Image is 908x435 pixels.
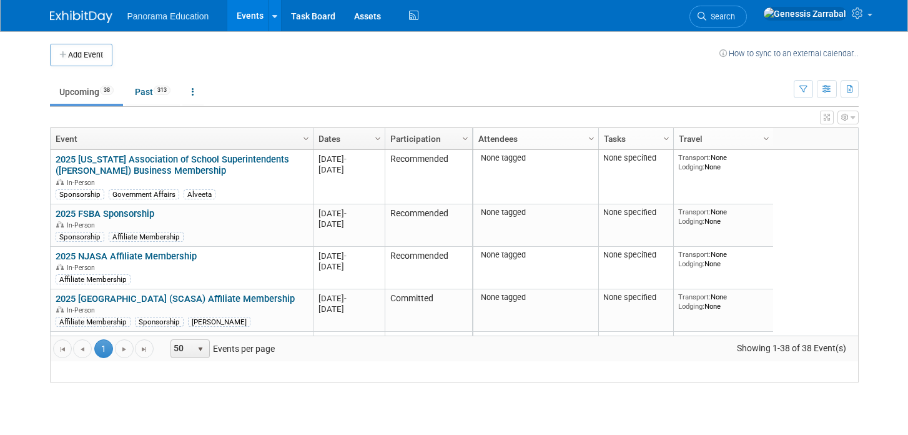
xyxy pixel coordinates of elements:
[678,207,711,216] span: Transport:
[478,153,593,163] div: None tagged
[385,332,472,362] td: Committed
[188,317,250,327] div: [PERSON_NAME]
[678,162,704,171] span: Lodging:
[56,293,295,304] a: 2025 [GEOGRAPHIC_DATA] (SCASA) Affiliate Membership
[478,292,593,302] div: None tagged
[50,80,123,104] a: Upcoming38
[678,292,711,301] span: Transport:
[385,289,472,332] td: Committed
[763,7,847,21] img: Genessis Zarrabal
[50,11,112,23] img: ExhibitDay
[478,207,593,217] div: None tagged
[719,49,859,58] a: How to sync to an external calendar...
[135,317,184,327] div: Sponsorship
[67,264,99,272] span: In-Person
[67,221,99,229] span: In-Person
[385,204,472,247] td: Recommended
[127,11,209,21] span: Panorama Education
[119,344,129,354] span: Go to the next page
[603,207,668,217] div: None specified
[706,12,735,21] span: Search
[678,250,768,268] div: None None
[115,339,134,358] a: Go to the next page
[318,261,379,272] div: [DATE]
[56,317,131,327] div: Affiliate Membership
[603,250,668,260] div: None specified
[604,128,665,149] a: Tasks
[344,154,347,164] span: -
[458,128,472,147] a: Column Settings
[56,306,64,312] img: In-Person Event
[318,128,377,149] a: Dates
[373,134,383,144] span: Column Settings
[385,247,472,289] td: Recommended
[318,164,379,175] div: [DATE]
[195,344,205,354] span: select
[139,344,149,354] span: Go to the last page
[344,209,347,218] span: -
[154,86,170,95] span: 313
[678,250,711,259] span: Transport:
[154,339,287,358] span: Events per page
[371,128,385,147] a: Column Settings
[318,208,379,219] div: [DATE]
[67,179,99,187] span: In-Person
[678,153,711,162] span: Transport:
[53,339,72,358] a: Go to the first page
[725,339,857,357] span: Showing 1-38 of 38 Event(s)
[661,134,671,144] span: Column Settings
[761,134,771,144] span: Column Settings
[678,217,704,226] span: Lodging:
[678,207,768,226] div: None None
[100,86,114,95] span: 38
[585,128,598,147] a: Column Settings
[759,128,773,147] a: Column Settings
[301,134,311,144] span: Column Settings
[586,134,596,144] span: Column Settings
[689,6,747,27] a: Search
[56,232,104,242] div: Sponsorship
[678,302,704,311] span: Lodging:
[56,189,104,199] div: Sponsorship
[390,128,464,149] a: Participation
[603,153,668,163] div: None specified
[478,128,590,149] a: Attendees
[56,274,131,284] div: Affiliate Membership
[460,134,470,144] span: Column Settings
[318,293,379,304] div: [DATE]
[77,344,87,354] span: Go to the previous page
[56,154,289,177] a: 2025 [US_STATE] Association of School Superintendents ([PERSON_NAME]) Business Membership
[56,221,64,227] img: In-Person Event
[659,128,673,147] a: Column Settings
[344,294,347,303] span: -
[135,339,154,358] a: Go to the last page
[478,250,593,260] div: None tagged
[50,44,112,66] button: Add Event
[109,189,179,199] div: Government Affairs
[344,251,347,261] span: -
[56,128,305,149] a: Event
[385,150,472,204] td: Recommended
[678,292,768,311] div: None None
[171,340,192,357] span: 50
[678,153,768,171] div: None None
[56,251,197,262] a: 2025 NJASA Affiliate Membership
[318,304,379,314] div: [DATE]
[299,128,313,147] a: Column Settings
[109,232,184,242] div: Affiliate Membership
[67,306,99,314] span: In-Person
[56,264,64,270] img: In-Person Event
[318,219,379,229] div: [DATE]
[57,344,67,354] span: Go to the first page
[678,259,704,268] span: Lodging:
[56,179,64,185] img: In-Person Event
[126,80,180,104] a: Past313
[184,189,215,199] div: Alveeta
[318,251,379,261] div: [DATE]
[94,339,113,358] span: 1
[603,292,668,302] div: None specified
[679,128,765,149] a: Travel
[56,208,154,219] a: 2025 FSBA Sponsorship
[318,154,379,164] div: [DATE]
[73,339,92,358] a: Go to the previous page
